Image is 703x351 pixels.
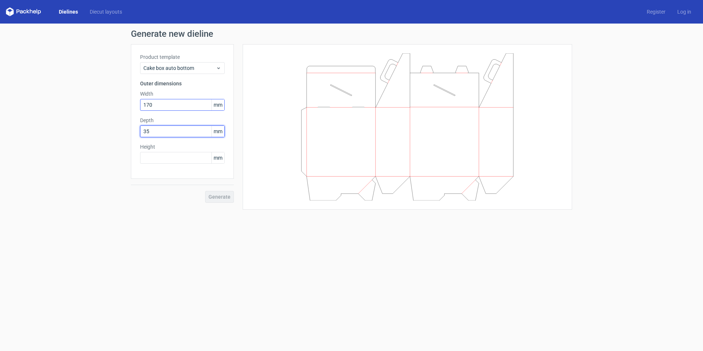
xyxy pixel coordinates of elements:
[84,8,128,15] a: Diecut layouts
[140,80,225,87] h3: Outer dimensions
[140,117,225,124] label: Depth
[140,90,225,97] label: Width
[140,143,225,150] label: Height
[671,8,697,15] a: Log in
[140,53,225,61] label: Product template
[143,64,216,72] span: Cake box auto bottom
[211,152,224,163] span: mm
[211,126,224,137] span: mm
[131,29,572,38] h1: Generate new dieline
[641,8,671,15] a: Register
[211,99,224,110] span: mm
[53,8,84,15] a: Dielines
